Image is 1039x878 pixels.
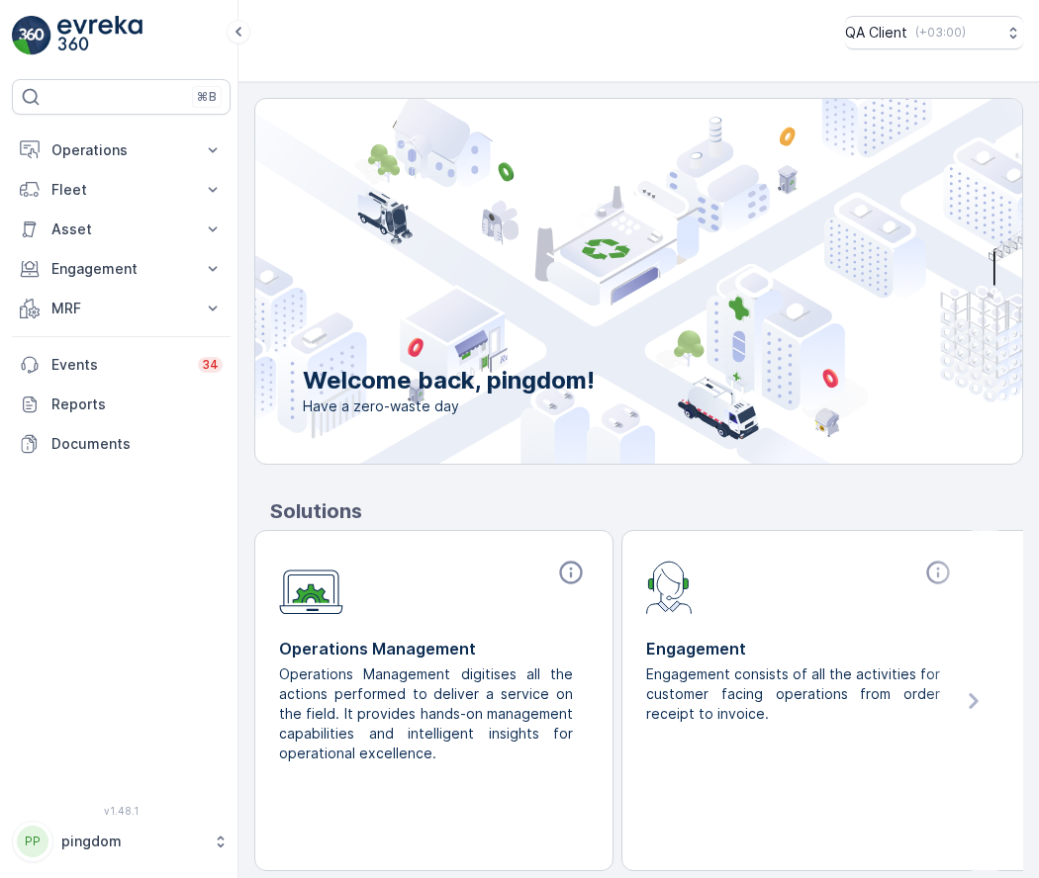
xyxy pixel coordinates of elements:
[646,637,956,660] p: Engagement
[12,805,231,817] span: v 1.48.1
[303,365,595,396] p: Welcome back, pingdom!
[12,385,231,424] a: Reports
[61,832,203,851] p: pingdom
[845,16,1023,49] button: QA Client(+03:00)
[279,559,343,615] img: module-icon
[51,355,186,375] p: Events
[51,140,191,160] p: Operations
[12,210,231,249] button: Asset
[202,357,219,373] p: 34
[12,424,231,464] a: Documents
[12,289,231,328] button: MRF
[51,395,223,414] p: Reports
[197,89,217,105] p: ⌘B
[270,496,1023,526] p: Solutions
[845,23,907,43] p: QA Client
[17,826,48,857] div: PP
[166,99,1022,464] img: city illustration
[12,249,231,289] button: Engagement
[51,299,191,318] p: MRF
[303,396,595,416] span: Have a zero-waste day
[12,821,231,862] button: PPpingdom
[279,637,589,660] p: Operations Management
[646,664,940,724] p: Engagement consists of all the activities for customer facing operations from order receipt to in...
[51,434,223,454] p: Documents
[12,131,231,170] button: Operations
[12,16,51,55] img: logo
[915,25,966,41] p: ( +03:00 )
[57,16,142,55] img: logo_light-DOdMpM7g.png
[646,559,693,614] img: module-icon
[12,345,231,385] a: Events34
[51,180,191,200] p: Fleet
[279,664,573,763] p: Operations Management digitises all the actions performed to deliver a service on the field. It p...
[51,259,191,279] p: Engagement
[12,170,231,210] button: Fleet
[51,219,191,239] p: Asset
